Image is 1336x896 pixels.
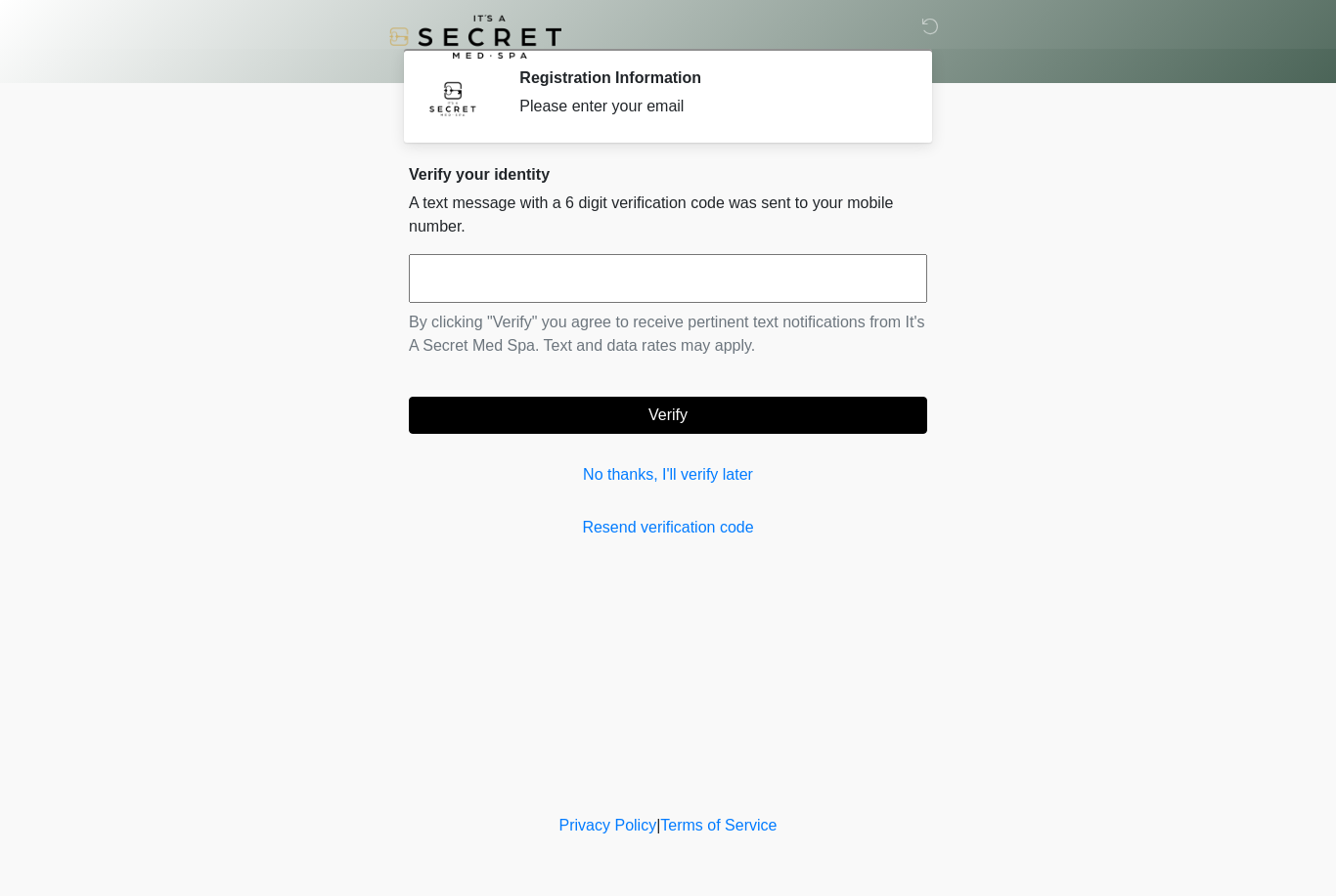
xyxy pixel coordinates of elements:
a: No thanks, I'll verify later [409,463,927,487]
a: Terms of Service [660,817,777,833]
p: By clicking "Verify" you agree to receive pertinent text notifications from It's A Secret Med Spa... [409,311,927,358]
img: It's A Secret Med Spa Logo [389,15,561,59]
img: Agent Avatar [423,68,482,127]
button: Verify [409,397,927,434]
a: Resend verification code [409,516,927,539]
a: | [656,817,660,833]
div: Please enter your email [519,95,898,118]
p: A text message with a 6 digit verification code was sent to your mobile number. [409,192,927,238]
h2: Registration Information [519,68,898,87]
a: Privacy Policy [559,817,657,833]
h2: Verify your identity [409,165,927,184]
